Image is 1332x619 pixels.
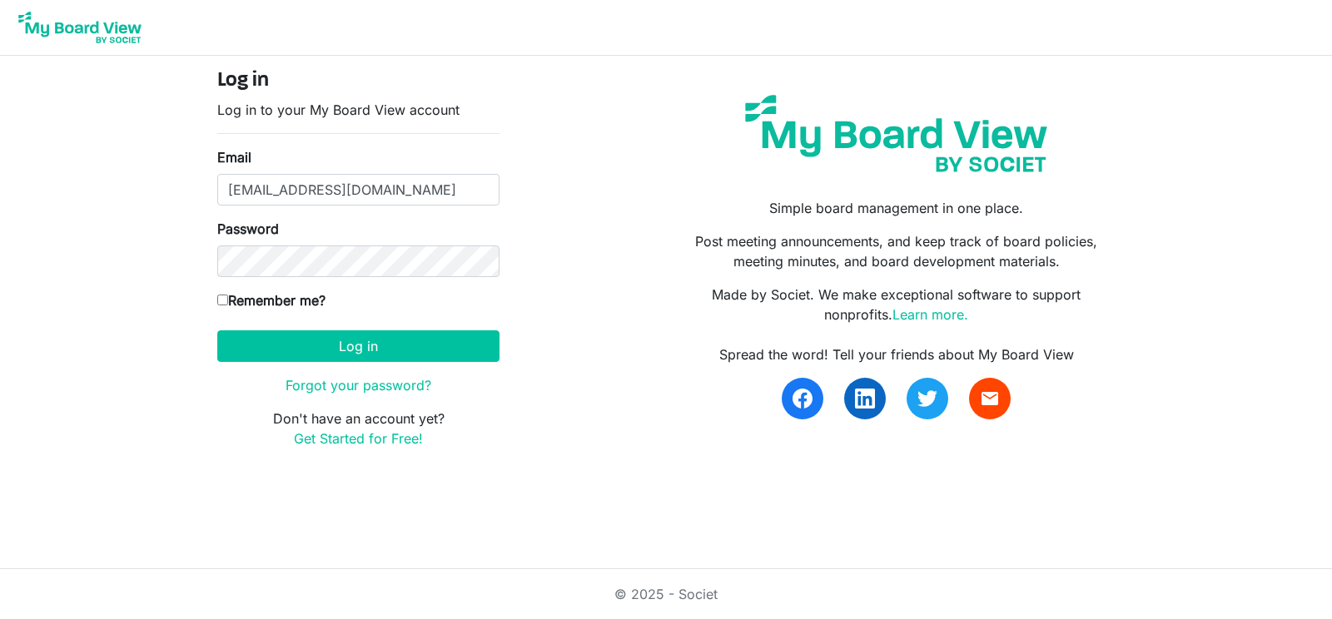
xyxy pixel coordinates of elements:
div: Spread the word! Tell your friends about My Board View [678,344,1115,364]
input: Remember me? [217,295,228,305]
img: twitter.svg [917,389,937,409]
label: Email [217,147,251,167]
a: email [969,378,1011,419]
h4: Log in [217,69,499,93]
label: Remember me? [217,290,326,310]
p: Made by Societ. We make exceptional software to support nonprofits. [678,285,1115,324]
img: my-board-view-societ.svg [733,82,1060,185]
button: Log in [217,330,499,362]
span: email [980,389,1000,409]
p: Simple board management in one place. [678,198,1115,218]
p: Log in to your My Board View account [217,100,499,120]
img: My Board View Logo [13,7,147,48]
a: Learn more. [892,306,968,323]
img: linkedin.svg [855,389,875,409]
p: Post meeting announcements, and keep track of board policies, meeting minutes, and board developm... [678,231,1115,271]
a: Get Started for Free! [294,430,423,447]
label: Password [217,219,279,239]
a: © 2025 - Societ [614,586,718,602]
a: Forgot your password? [286,377,431,394]
img: facebook.svg [793,389,813,409]
p: Don't have an account yet? [217,409,499,448]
